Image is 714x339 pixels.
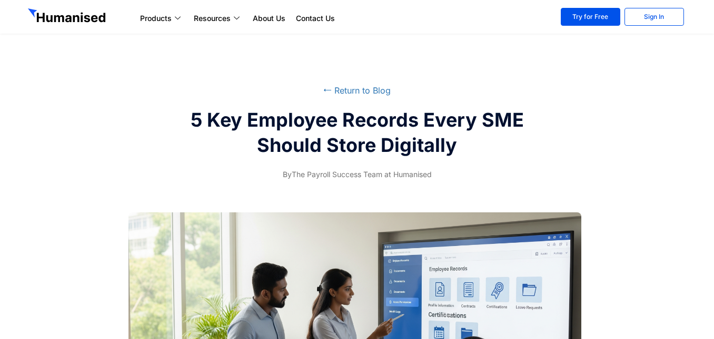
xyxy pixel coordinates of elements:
a: Contact Us [291,12,340,25]
span: By [283,170,292,179]
span: The Payroll Success Team at Humanised [283,168,432,181]
a: Resources [189,12,247,25]
a: Try for Free [561,8,620,26]
img: GetHumanised Logo [28,8,108,25]
a: ⭠ Return to Blog [323,85,391,96]
h2: 5 Key Employee Records Every SME Should Store Digitally [160,107,554,158]
a: About Us [247,12,291,25]
a: Products [135,12,189,25]
a: Sign In [624,8,684,26]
